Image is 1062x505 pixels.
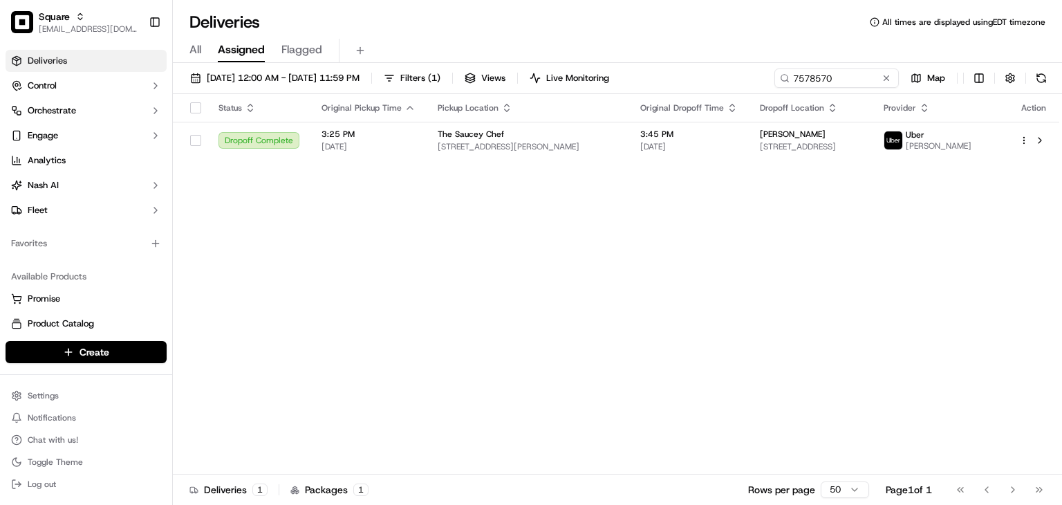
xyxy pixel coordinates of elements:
span: [DATE] [640,141,738,152]
button: Settings [6,386,167,405]
div: Packages [290,483,369,497]
span: Analytics [28,154,66,167]
span: Chat with us! [28,434,78,446]
span: Deliveries [28,55,67,67]
span: Product Catalog [28,318,94,330]
button: Promise [6,288,167,310]
span: Notifications [28,412,76,423]
div: Action [1019,102,1048,113]
span: Control [28,80,57,92]
button: Notifications [6,408,167,428]
span: [PERSON_NAME] [906,140,971,151]
img: Square [11,11,33,33]
span: Original Dropoff Time [640,102,724,113]
span: Fleet [28,204,48,217]
a: Analytics [6,149,167,172]
button: Product Catalog [6,313,167,335]
div: 1 [252,484,268,496]
button: Orchestrate [6,100,167,122]
span: Create [80,345,109,359]
button: Engage [6,125,167,147]
button: Log out [6,475,167,494]
span: Map [927,72,945,84]
button: Chat with us! [6,430,167,450]
a: Deliveries [6,50,167,72]
span: ( 1 ) [428,72,440,84]
a: Promise [11,293,161,305]
span: Flagged [281,42,322,58]
span: 3:25 PM [322,129,416,140]
button: Nash AI [6,174,167,196]
span: Log out [28,479,56,490]
button: Views [458,68,512,88]
span: [STREET_ADDRESS][PERSON_NAME] [438,141,618,152]
button: Map [904,68,951,88]
span: Views [481,72,505,84]
button: [EMAIL_ADDRESS][DOMAIN_NAME] [39,24,138,35]
button: Filters(1) [378,68,447,88]
button: Control [6,75,167,97]
span: Status [218,102,242,113]
button: Toggle Theme [6,452,167,472]
button: Live Monitoring [523,68,615,88]
span: All times are displayed using EDT timezone [882,17,1045,28]
div: Favorites [6,232,167,255]
span: [STREET_ADDRESS] [760,141,861,152]
span: The Saucey Chef [438,129,504,140]
span: Pickup Location [438,102,499,113]
button: Refresh [1032,68,1051,88]
img: uber-new-logo.jpeg [884,131,902,149]
div: 1 [353,484,369,496]
span: Nash AI [28,179,59,192]
span: Orchestrate [28,104,76,117]
span: Settings [28,390,59,401]
div: Page 1 of 1 [886,483,932,497]
span: Toggle Theme [28,457,83,468]
input: Type to search [774,68,899,88]
button: Fleet [6,199,167,221]
span: Promise [28,293,60,305]
a: Product Catalog [11,318,161,330]
span: Filters [400,72,440,84]
button: SquareSquare[EMAIL_ADDRESS][DOMAIN_NAME] [6,6,143,39]
span: Provider [884,102,916,113]
span: Uber [906,129,924,140]
div: Deliveries [189,483,268,497]
div: Available Products [6,266,167,288]
p: Rows per page [748,483,815,497]
span: [DATE] [322,141,416,152]
button: Create [6,341,167,363]
button: Square [39,10,70,24]
span: Live Monitoring [546,72,609,84]
span: Assigned [218,42,265,58]
span: Original Pickup Time [322,102,402,113]
button: [DATE] 12:00 AM - [DATE] 11:59 PM [184,68,366,88]
h1: Deliveries [189,11,260,33]
span: Dropoff Location [760,102,824,113]
span: 3:45 PM [640,129,738,140]
span: [DATE] 12:00 AM - [DATE] 11:59 PM [207,72,360,84]
span: All [189,42,201,58]
span: [PERSON_NAME] [760,129,826,140]
span: Engage [28,129,58,142]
